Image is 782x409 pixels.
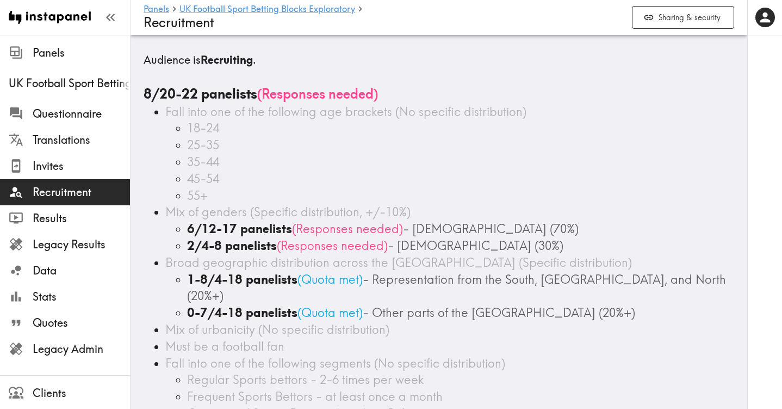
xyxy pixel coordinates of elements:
[187,272,726,304] span: - Representation from the South, [GEOGRAPHIC_DATA], and North (20%+)
[33,45,130,60] span: Panels
[33,263,130,278] span: Data
[165,204,411,219] span: Mix of genders (Specific distribution, +/-10%)
[403,221,579,236] span: - [DEMOGRAPHIC_DATA] (70%)
[144,4,169,15] a: Panels
[33,341,130,357] span: Legacy Admin
[33,132,130,148] span: Translations
[363,305,635,320] span: - Other parts of the [GEOGRAPHIC_DATA] (20%+)
[187,389,443,404] span: Frequent Sports Bettors - at least once a month
[33,237,130,252] span: Legacy Results
[33,211,130,226] span: Results
[187,372,424,387] span: Regular Sports bettors - 2-6 times per week
[33,158,130,174] span: Invites
[187,221,292,236] b: 6/12-17 panelists
[187,120,219,136] span: 18-24
[33,106,130,121] span: Questionnaire
[165,322,389,337] span: Mix of urbanicity (No specific distribution)
[187,137,219,152] span: 25-35
[33,185,130,200] span: Recruitment
[165,356,505,371] span: Fall into one of the following segments (No specific distribution)
[187,238,277,253] b: 2/4-8 panelists
[187,154,219,169] span: 35-44
[165,339,284,354] span: Must be a football fan
[165,255,632,270] span: Broad geographic distribution across the [GEOGRAPHIC_DATA] (Specific distribution)
[297,272,363,287] span: ( Quota met )
[33,315,130,331] span: Quotes
[187,305,297,320] b: 0-7/4-18 panelists
[187,272,297,287] b: 1-8/4-18 panelists
[277,238,388,253] span: ( Responses needed )
[292,221,403,236] span: ( Responses needed )
[165,104,526,119] span: Fall into one of the following age brackets (No specific distribution)
[388,238,563,253] span: - [DEMOGRAPHIC_DATA] (30%)
[144,86,257,102] b: 8/20-22 panelists
[297,305,363,320] span: ( Quota met )
[144,52,734,68] h5: Audience is .
[9,76,130,91] span: UK Football Sport Betting Blocks Exploratory
[187,171,219,186] span: 45-54
[144,15,623,30] h4: Recruitment
[179,4,355,15] a: UK Football Sport Betting Blocks Exploratory
[201,53,253,66] b: Recruiting
[257,86,378,102] span: ( Responses needed )
[33,289,130,304] span: Stats
[187,188,208,203] span: 55+
[632,6,734,29] button: Sharing & security
[33,386,130,401] span: Clients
